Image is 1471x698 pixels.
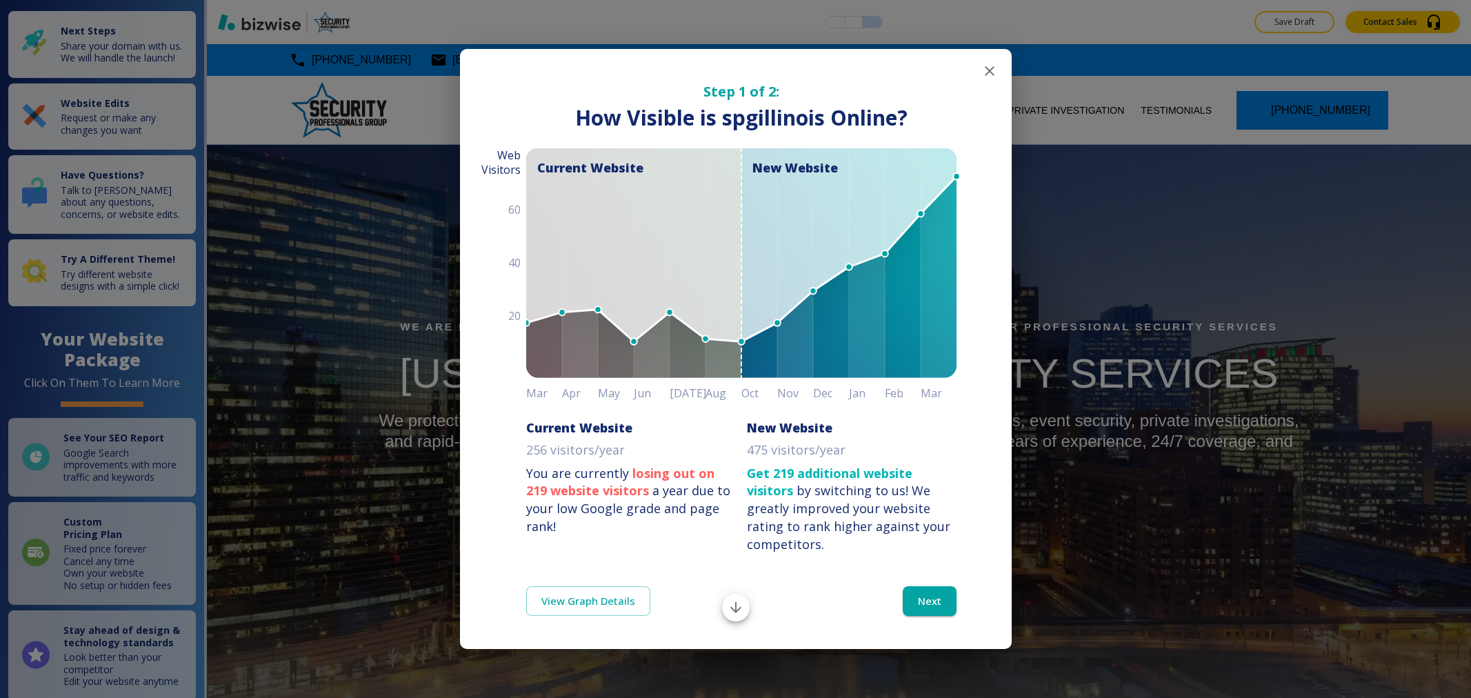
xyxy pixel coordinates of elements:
[921,383,957,403] h6: Mar
[747,441,845,459] p: 475 visitors/year
[747,465,957,554] p: by switching to us!
[706,383,741,403] h6: Aug
[634,383,670,403] h6: Jun
[526,465,736,536] p: You are currently a year due to your low Google grade and page rank!
[526,465,714,499] strong: losing out on 219 website visitors
[598,383,634,403] h6: May
[747,465,912,499] strong: Get 219 additional website visitors
[526,419,632,436] h6: Current Website
[885,383,921,403] h6: Feb
[849,383,885,403] h6: Jan
[526,586,650,615] a: View Graph Details
[903,586,957,615] button: Next
[741,383,777,403] h6: Oct
[747,419,832,436] h6: New Website
[813,383,849,403] h6: Dec
[747,482,950,552] div: We greatly improved your website rating to rank higher against your competitors.
[670,383,706,403] h6: [DATE]
[526,383,562,403] h6: Mar
[777,383,813,403] h6: Nov
[562,383,598,403] h6: Apr
[526,441,625,459] p: 256 visitors/year
[722,594,750,621] button: Scroll to bottom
